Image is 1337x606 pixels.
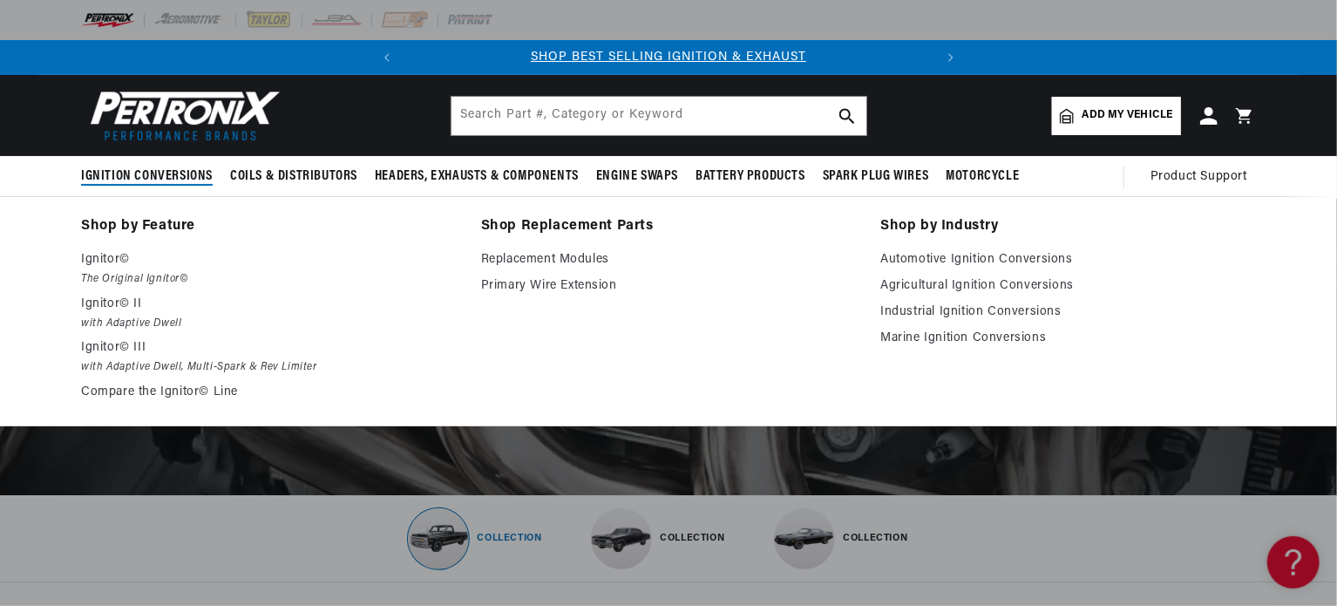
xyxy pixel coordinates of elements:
summary: Headers, Exhausts & Components [366,156,587,197]
div: 1 of 2 [404,48,933,67]
em: with Adaptive Dwell [81,315,457,333]
input: Search Part #, Category or Keyword [451,97,866,135]
a: Ignitor© II with Adaptive Dwell [81,294,457,333]
a: Shop by Industry [880,214,1256,239]
button: Translation missing: en.sections.announcements.next_announcement [933,40,968,75]
a: Shop by Feature [81,214,457,239]
button: search button [828,97,866,135]
summary: Engine Swaps [587,156,687,197]
a: Ignitor© III with Adaptive Dwell, Multi-Spark & Rev Limiter [81,337,457,377]
a: Automotive Ignition Conversions [880,249,1256,270]
ul: LS Engine Swap Parts navigation [407,495,931,582]
span: Ignition Conversions [81,167,213,186]
a: 1964-1967 GM A Body (Chevelle) collection [591,495,748,582]
span: Product Support [1150,167,1247,187]
p: Ignitor© II [81,294,457,315]
span: Battery Products [696,167,805,186]
a: Compare the Ignitor© Line [81,382,457,403]
a: Ignitor© The Original Ignitor© [81,249,457,289]
a: Shop Replacement Parts [481,214,857,239]
em: The Original Ignitor© [81,270,457,289]
slideshow-component: Translation missing: en.sections.announcements.announcement_bar [37,40,1300,75]
a: Primary Wire Extension [481,276,857,296]
div: Announcement [404,48,933,67]
img: 1964-1967 GM A Body (Chevelle) [591,508,652,569]
div: collection [844,532,931,545]
summary: Coils & Distributors [221,156,366,197]
div: collection [661,532,748,545]
span: Engine Swaps [596,167,678,186]
summary: Product Support [1150,156,1256,198]
a: Marine Ignition Conversions [880,328,1256,349]
span: Coils & Distributors [230,167,357,186]
img: 1970-1981 GM F Body (Camaro/Firebird) [774,508,835,569]
summary: Battery Products [687,156,814,197]
span: Motorcycle [946,167,1019,186]
a: Add my vehicle [1052,97,1181,135]
p: Ignitor© III [81,337,457,358]
summary: Spark Plug Wires [814,156,938,197]
span: Spark Plug Wires [823,167,929,186]
a: Industrial Ignition Conversions [880,302,1256,323]
summary: Motorcycle [937,156,1028,197]
span: Add my vehicle [1082,107,1173,124]
a: Agricultural Ignition Conversions [880,276,1256,296]
summary: Ignition Conversions [81,156,221,197]
a: SHOP BEST SELLING IGNITION & EXHAUST [531,51,806,64]
a: Replacement Modules [481,249,857,270]
img: Pertronix [81,85,282,146]
span: Headers, Exhausts & Components [375,167,579,186]
em: with Adaptive Dwell, Multi-Spark & Rev Limiter [81,358,457,377]
button: Translation missing: en.sections.announcements.previous_announcement [370,40,404,75]
p: Ignitor© [81,249,457,270]
a: 1970-1981 GM F Body (Camaro/Firebird) collection [774,495,931,582]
